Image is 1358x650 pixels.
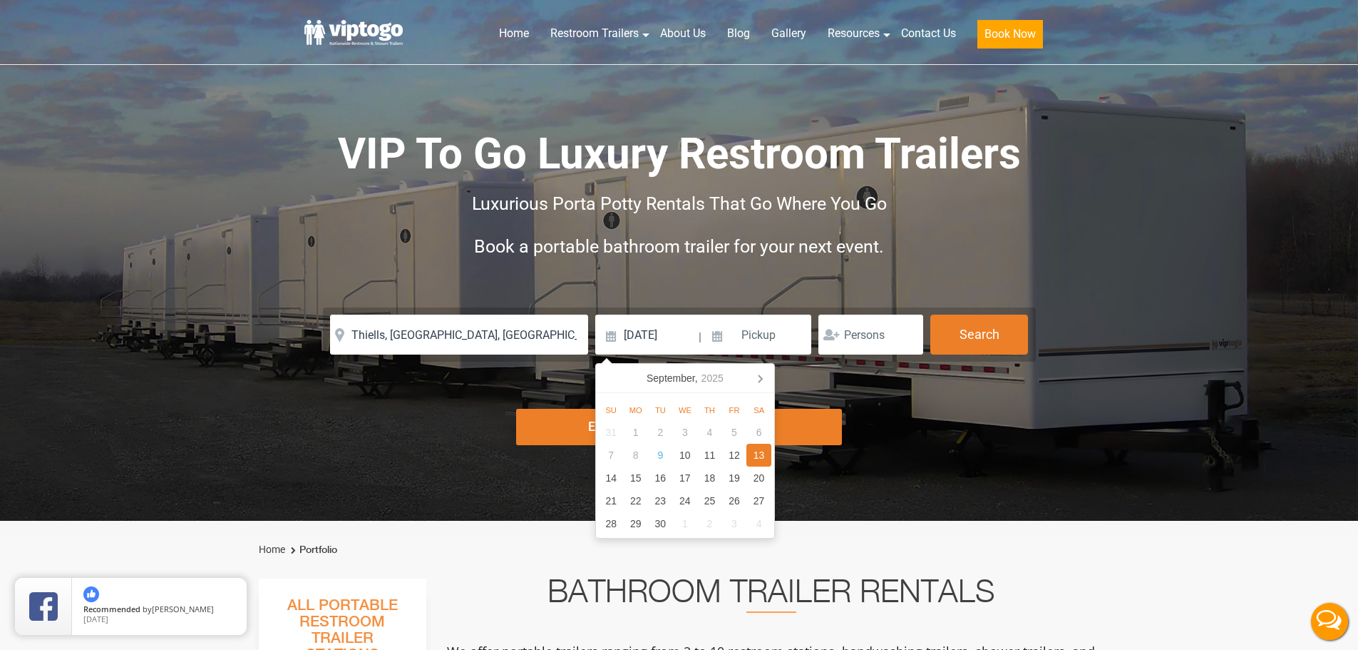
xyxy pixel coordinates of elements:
[623,512,648,535] div: 29
[623,467,648,489] div: 15
[722,444,747,467] div: 12
[83,614,108,624] span: [DATE]
[697,467,722,489] div: 18
[673,444,698,467] div: 10
[1301,593,1358,650] button: Live Chat
[83,604,140,614] span: Recommended
[722,512,747,535] div: 3
[623,421,648,444] div: 1
[697,512,722,535] div: 2
[746,512,771,535] div: 4
[697,402,722,419] div: Th
[599,444,624,467] div: 7
[446,579,1097,613] h2: Bathroom Trailer Rentals
[488,18,540,49] a: Home
[890,18,967,49] a: Contact Us
[330,315,588,355] input: Where do you need your restroom?
[967,18,1054,57] a: Book Now
[673,421,698,444] div: 3
[673,402,698,419] div: We
[722,489,747,512] div: 26
[338,128,1021,179] span: VIP To Go Luxury Restroom Trailers
[516,409,842,445] div: Explore Restroom Trailers
[649,18,716,49] a: About Us
[673,467,698,489] div: 17
[746,489,771,512] div: 27
[599,421,624,444] div: 31
[623,489,648,512] div: 22
[599,467,624,489] div: 14
[977,20,1043,49] button: Book Now
[648,444,673,467] div: 9
[648,402,673,419] div: Tu
[599,402,624,419] div: Su
[722,402,747,419] div: Fr
[623,402,648,419] div: Mo
[697,489,722,512] div: 25
[716,18,761,49] a: Blog
[697,421,722,444] div: 4
[673,512,698,535] div: 1
[83,605,235,615] span: by
[746,421,771,444] div: 6
[152,604,214,614] span: [PERSON_NAME]
[29,592,58,621] img: Review Rating
[761,18,817,49] a: Gallery
[641,367,729,390] div: September,
[818,315,923,355] input: Persons
[930,315,1028,355] button: Search
[259,544,285,555] a: Home
[746,402,771,419] div: Sa
[472,193,887,214] span: Luxurious Porta Potty Rentals That Go Where You Go
[648,467,673,489] div: 16
[722,467,747,489] div: 19
[287,542,337,559] li: Portfolio
[648,489,673,512] div: 23
[817,18,890,49] a: Resources
[699,315,701,360] span: |
[704,315,812,355] input: Pickup
[746,444,771,467] div: 13
[83,586,99,602] img: thumbs up icon
[595,315,697,355] input: Delivery
[623,444,648,467] div: 8
[540,18,649,49] a: Restroom Trailers
[474,236,884,257] span: Book a portable bathroom trailer for your next event.
[697,444,722,467] div: 11
[701,370,724,387] i: 2025
[599,489,624,512] div: 21
[648,421,673,444] div: 2
[648,512,673,535] div: 30
[746,467,771,489] div: 20
[722,421,747,444] div: 5
[599,512,624,535] div: 28
[673,489,698,512] div: 24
